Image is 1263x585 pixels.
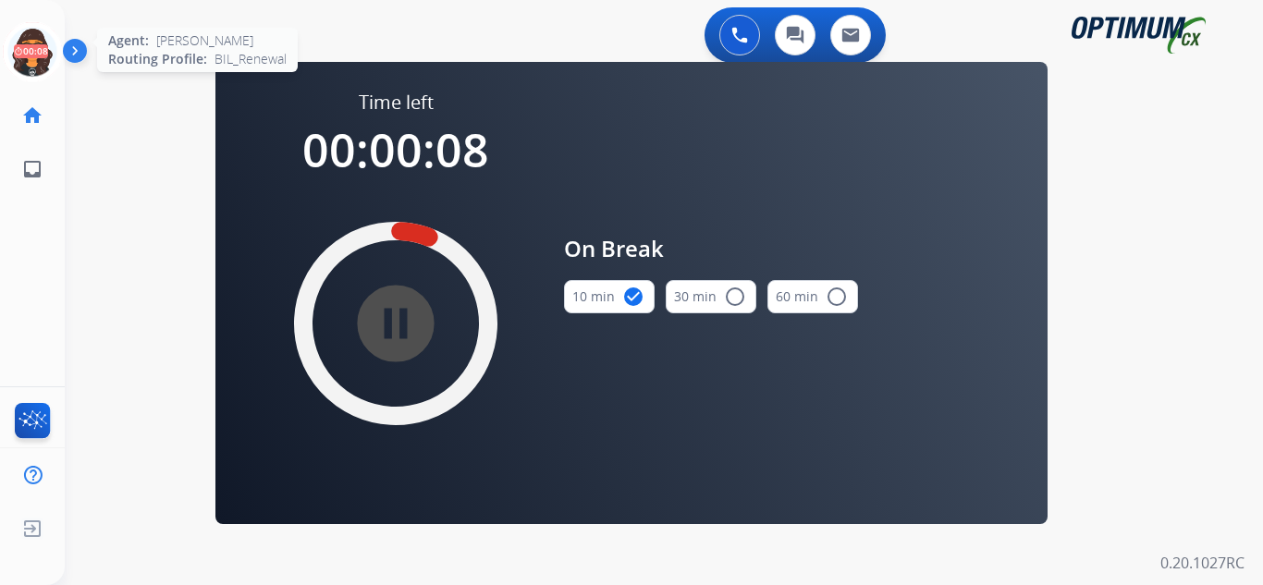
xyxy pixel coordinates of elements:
span: On Break [564,232,858,265]
mat-icon: inbox [21,158,43,180]
mat-icon: radio_button_unchecked [724,286,746,308]
span: Agent: [108,31,149,50]
span: Time left [359,90,434,116]
mat-icon: check_circle [622,286,644,308]
mat-icon: radio_button_unchecked [826,286,848,308]
button: 30 min [666,280,756,313]
span: [PERSON_NAME] [156,31,253,50]
button: 10 min [564,280,655,313]
mat-icon: pause_circle_filled [385,312,407,335]
span: BIL_Renewal [215,50,287,68]
span: Routing Profile: [108,50,207,68]
button: 60 min [767,280,858,313]
span: 00:00:08 [302,118,489,181]
p: 0.20.1027RC [1160,552,1245,574]
mat-icon: home [21,104,43,127]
